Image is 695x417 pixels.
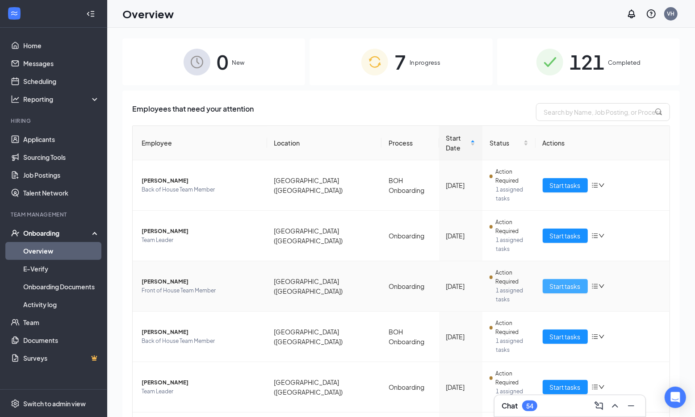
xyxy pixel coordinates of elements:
input: Search by Name, Job Posting, or Process [536,103,670,121]
span: Employees that need your attention [132,103,254,121]
span: 0 [217,46,228,77]
button: Minimize [624,399,638,413]
svg: Notifications [626,8,637,19]
span: Completed [608,58,641,67]
a: Sourcing Tools [23,148,100,166]
div: [DATE] [446,180,476,190]
td: BOH Onboarding [381,160,439,211]
span: down [599,182,605,188]
td: Onboarding [381,362,439,413]
span: Action Required [495,369,528,387]
span: Team Leader [142,387,260,396]
button: Start tasks [543,279,588,293]
span: bars [591,384,599,391]
span: Back of House Team Member [142,185,260,194]
span: Team Leader [142,236,260,245]
div: Open Intercom Messenger [665,387,686,408]
span: Action Required [495,268,528,286]
span: 1 assigned tasks [496,286,528,304]
span: bars [591,182,599,189]
span: Start tasks [550,281,581,291]
td: [GEOGRAPHIC_DATA] ([GEOGRAPHIC_DATA]) [267,211,382,261]
a: Overview [23,242,100,260]
span: down [599,233,605,239]
a: SurveysCrown [23,349,100,367]
th: Status [482,126,535,160]
span: [PERSON_NAME] [142,378,260,387]
th: Employee [133,126,267,160]
th: Process [381,126,439,160]
svg: ChevronUp [610,400,620,411]
a: E-Verify [23,260,100,278]
a: Activity log [23,296,100,313]
svg: Analysis [11,95,20,104]
td: [GEOGRAPHIC_DATA] ([GEOGRAPHIC_DATA]) [267,160,382,211]
button: Start tasks [543,380,588,394]
button: ChevronUp [608,399,622,413]
td: [GEOGRAPHIC_DATA] ([GEOGRAPHIC_DATA]) [267,312,382,362]
div: [DATE] [446,382,476,392]
a: Scheduling [23,72,100,90]
span: Start tasks [550,180,581,190]
span: down [599,384,605,390]
div: Team Management [11,211,98,218]
span: down [599,283,605,289]
div: Switch to admin view [23,399,86,408]
div: Reporting [23,95,100,104]
div: [DATE] [446,231,476,241]
h1: Overview [122,6,174,21]
span: 121 [569,46,604,77]
span: [PERSON_NAME] [142,176,260,185]
td: Onboarding [381,261,439,312]
button: ComposeMessage [592,399,606,413]
svg: Settings [11,399,20,408]
button: Start tasks [543,229,588,243]
span: 1 assigned tasks [496,387,528,405]
span: [PERSON_NAME] [142,328,260,337]
svg: QuestionInfo [646,8,657,19]
span: 1 assigned tasks [496,185,528,203]
span: Start Date [446,133,469,153]
span: [PERSON_NAME] [142,227,260,236]
span: Start tasks [550,231,581,241]
th: Location [267,126,382,160]
a: Team [23,313,100,331]
span: In progress [410,58,440,67]
span: 1 assigned tasks [496,337,528,354]
span: [PERSON_NAME] [142,277,260,286]
a: Onboarding Documents [23,278,100,296]
td: BOH Onboarding [381,312,439,362]
div: Hiring [11,117,98,125]
span: Action Required [495,319,528,337]
span: 7 [394,46,406,77]
span: Start tasks [550,382,581,392]
div: 54 [526,402,533,410]
svg: Minimize [626,400,636,411]
span: bars [591,283,599,290]
span: 1 assigned tasks [496,236,528,254]
svg: ComposeMessage [594,400,604,411]
div: Onboarding [23,229,92,238]
span: Back of House Team Member [142,337,260,346]
span: bars [591,232,599,239]
span: bars [591,333,599,340]
a: Job Postings [23,166,100,184]
div: [DATE] [446,332,476,342]
div: VH [667,10,675,17]
span: Action Required [495,218,528,236]
a: Home [23,37,100,54]
td: Onboarding [381,211,439,261]
a: Talent Network [23,184,100,202]
span: down [599,334,605,340]
div: [DATE] [446,281,476,291]
svg: Collapse [86,9,95,18]
span: Start tasks [550,332,581,342]
button: Start tasks [543,329,588,344]
a: Messages [23,54,100,72]
span: New [232,58,244,67]
a: Documents [23,331,100,349]
span: Action Required [495,167,528,185]
span: Status [490,138,521,148]
svg: UserCheck [11,229,20,238]
span: Front of House Team Member [142,286,260,295]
